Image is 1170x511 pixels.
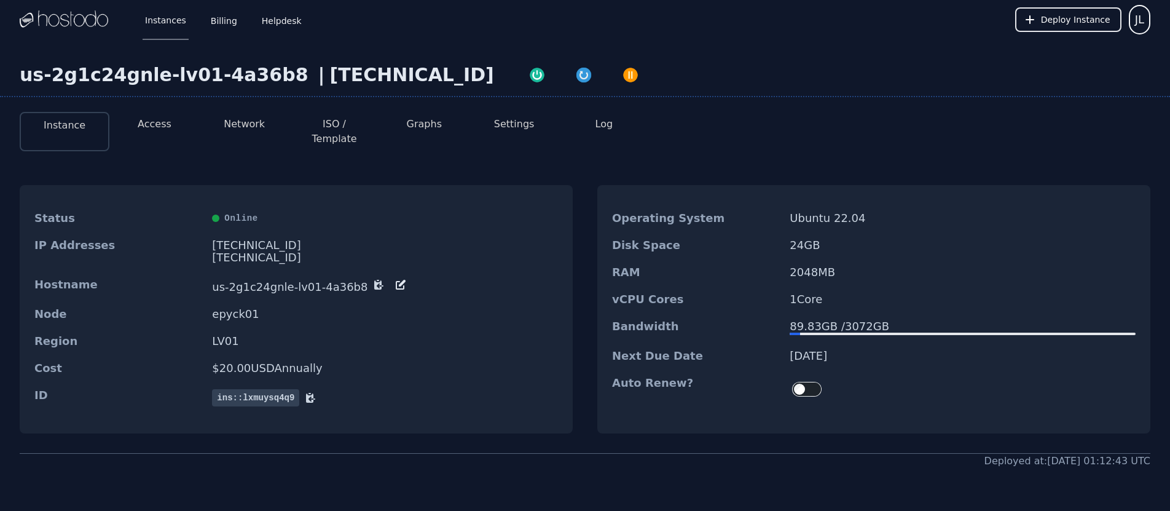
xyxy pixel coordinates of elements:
dd: us-2g1c24gnle-lv01-4a36b8 [212,279,558,293]
dd: LV01 [212,335,558,347]
button: ISO / Template [299,117,369,146]
button: Settings [494,117,535,132]
button: Restart [560,64,607,84]
dt: Hostname [34,279,202,293]
dt: Bandwidth [612,320,780,335]
dt: ID [34,389,202,406]
dd: [DATE] [790,350,1136,362]
button: Log [595,117,613,132]
dt: vCPU Cores [612,293,780,306]
dt: Auto Renew? [612,377,780,402]
div: [TECHNICAL_ID] [330,64,494,86]
dd: $ 20.00 USD Annually [212,362,558,374]
dd: 24 GB [790,239,1136,252]
span: ins::lxmuysq4q9 [212,389,299,406]
img: Power Off [622,66,639,84]
div: | [313,64,330,86]
button: Power Off [607,64,654,84]
dd: 1 Core [790,293,1136,306]
span: Deploy Instance [1041,14,1110,26]
dt: Cost [34,362,202,374]
div: [TECHNICAL_ID] [212,252,558,264]
dt: Node [34,308,202,320]
div: [TECHNICAL_ID] [212,239,558,252]
dt: RAM [612,266,780,279]
button: Power On [514,64,560,84]
button: Graphs [407,117,442,132]
dd: Ubuntu 22.04 [790,212,1136,224]
span: JL [1135,11,1144,28]
dt: Status [34,212,202,224]
dt: Next Due Date [612,350,780,362]
button: Instance [44,118,85,133]
dt: Region [34,335,202,347]
div: 89.83 GB / 3072 GB [790,320,1136,333]
button: Network [224,117,265,132]
dd: 2048 MB [790,266,1136,279]
dt: IP Addresses [34,239,202,264]
div: us-2g1c24gnle-lv01-4a36b8 [20,64,313,86]
button: Deploy Instance [1015,7,1121,32]
dt: Disk Space [612,239,780,252]
button: User menu [1129,5,1150,34]
img: Restart [575,66,592,84]
dd: epyck01 [212,308,558,320]
div: Deployed at: [DATE] 01:12:43 UTC [984,454,1150,469]
button: Access [138,117,171,132]
div: Online [212,212,558,224]
dt: Operating System [612,212,780,224]
img: Logo [20,10,108,29]
img: Power On [528,66,546,84]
